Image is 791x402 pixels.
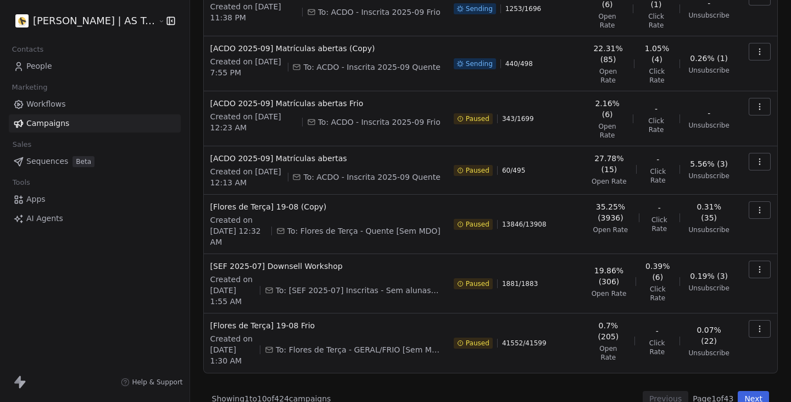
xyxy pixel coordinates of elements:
[466,114,489,123] span: Paused
[593,225,628,234] span: Open Rate
[210,201,441,212] span: [Flores de Terça] 19-08 (Copy)
[689,172,729,180] span: Unsubscribe
[466,59,493,68] span: Sending
[690,53,728,64] span: 0.26% (1)
[466,220,489,229] span: Paused
[645,167,671,185] span: Click Rate
[689,225,729,234] span: Unsubscribe
[7,79,52,96] span: Marketing
[690,158,728,169] span: 5.56% (3)
[121,378,182,387] a: Help & Support
[658,202,661,213] span: -
[591,201,630,223] span: 35.25% (3936)
[318,7,441,18] span: To: ACDO - Inscrita 2025-09 Frio
[276,285,441,296] span: To: [SEF 2025-07] Inscritas - Sem alunas do JS QUENTE
[210,274,256,307] span: Created on [DATE] 1:55 AM
[8,174,35,191] span: Tools
[276,344,441,355] span: To: Flores de Terça - GERAL/FRIO [Sem MDO]
[26,213,63,224] span: AI Agents
[502,114,534,123] span: 343 / 1699
[591,98,624,120] span: 2.16% (6)
[689,121,729,130] span: Unsubscribe
[689,11,729,20] span: Unsubscribe
[645,261,671,283] span: 0.39% (6)
[591,153,627,175] span: 27.78% (15)
[318,117,441,128] span: To: ACDO - Inscrita 2025-09 Frio
[8,136,36,153] span: Sales
[9,114,181,133] a: Campaigns
[210,261,441,272] span: [SEF 2025-07] Downsell Workshop
[9,210,181,228] a: AI Agents
[132,378,182,387] span: Help & Support
[690,271,728,282] span: 0.19% (3)
[210,333,256,366] span: Created on [DATE] 1:30 AM
[591,43,626,65] span: 22.31% (85)
[645,285,671,302] span: Click Rate
[591,122,624,140] span: Open Rate
[689,201,729,223] span: 0.31% (35)
[592,289,627,298] span: Open Rate
[466,339,489,348] span: Paused
[9,95,181,113] a: Workflows
[642,117,670,134] span: Click Rate
[591,67,626,85] span: Open Rate
[210,214,268,247] span: Created on [DATE] 12:32 AM
[689,324,729,346] span: 0.07% (22)
[287,225,441,236] span: To: Flores de Terça - Quente [Sem MDO]
[643,43,671,65] span: 1.05% (4)
[303,172,440,183] span: To: ACDO - Inscrita 2025-09 Quente
[644,339,671,356] span: Click Rate
[591,265,627,287] span: 19.86% (306)
[466,279,489,288] span: Paused
[303,62,440,73] span: To: ACDO - Inscrita 2025-09 Quente
[9,152,181,170] a: SequencesBeta
[26,98,66,110] span: Workflows
[466,4,493,13] span: Sending
[26,118,69,129] span: Campaigns
[689,66,729,75] span: Unsubscribe
[591,12,624,30] span: Open Rate
[210,43,441,54] span: [ACDO 2025-09] Matrículas abertas (Copy)
[656,326,659,337] span: -
[210,153,441,164] span: [ACDO 2025-09] Matrículas abertas
[591,344,626,362] span: Open Rate
[210,111,298,133] span: Created on [DATE] 12:23 AM
[648,216,671,233] span: Click Rate
[466,166,489,175] span: Paused
[26,60,52,72] span: People
[708,108,710,119] span: -
[210,98,441,109] span: [ACDO 2025-09] Matrículas abertas Frio
[689,284,729,293] span: Unsubscribe
[13,12,150,30] button: [PERSON_NAME] | AS Treinamentos
[210,56,283,78] span: Created on [DATE] 7:55 PM
[210,1,298,23] span: Created on [DATE] 11:38 PM
[7,41,48,58] span: Contacts
[33,14,155,28] span: [PERSON_NAME] | AS Treinamentos
[591,320,626,342] span: 0.7% (205)
[689,349,729,357] span: Unsubscribe
[642,12,670,30] span: Click Rate
[505,4,541,13] span: 1253 / 1696
[656,154,659,165] span: -
[502,339,547,348] span: 41552 / 41599
[210,320,441,331] span: [Flores de Terça] 19-08 Frio
[210,166,283,188] span: Created on [DATE] 12:13 AM
[592,177,627,186] span: Open Rate
[643,67,671,85] span: Click Rate
[502,220,547,229] span: 13846 / 13908
[15,14,29,27] img: Logo%202022%20quad.jpg
[73,156,94,167] span: Beta
[505,59,533,68] span: 440 / 498
[502,166,525,175] span: 60 / 495
[26,194,46,205] span: Apps
[9,57,181,75] a: People
[502,279,538,288] span: 1881 / 1883
[655,103,658,114] span: -
[26,156,68,167] span: Sequences
[9,190,181,208] a: Apps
